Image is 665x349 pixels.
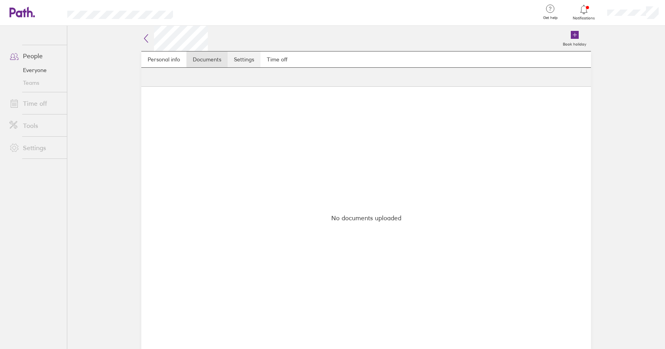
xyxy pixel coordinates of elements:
a: Settings [228,51,260,67]
a: Teams [3,76,67,89]
a: Time off [260,51,294,67]
a: Settings [3,140,67,156]
a: People [3,48,67,64]
div: No documents uploaded [146,92,586,344]
a: Time off [3,95,67,111]
span: Notifications [571,16,597,21]
a: Everyone [3,64,67,76]
a: Book holiday [558,26,591,51]
a: Documents [186,51,228,67]
label: Book holiday [558,40,591,47]
a: Notifications [571,4,597,21]
a: Tools [3,118,67,133]
a: Personal info [141,51,186,67]
span: Get help [538,15,563,20]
